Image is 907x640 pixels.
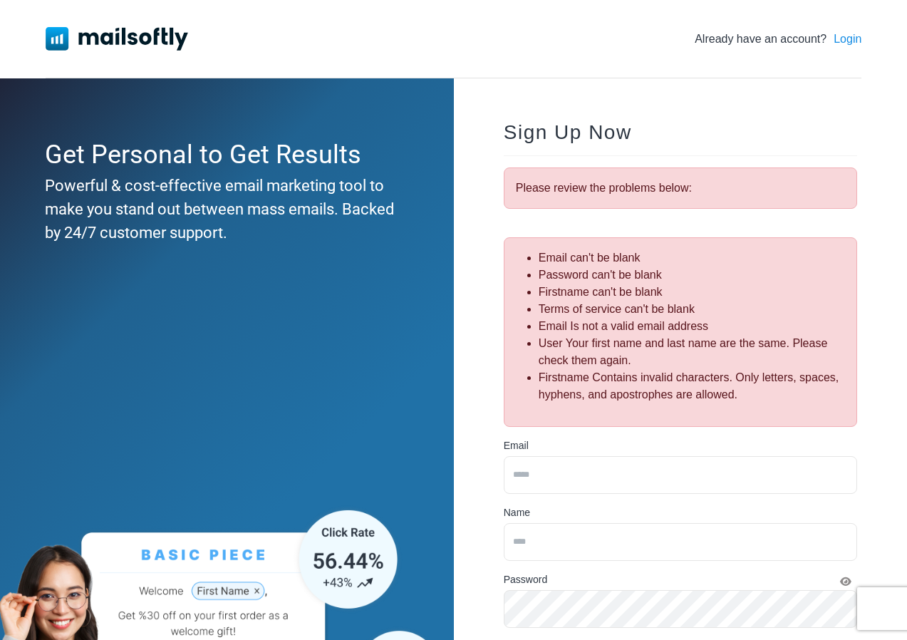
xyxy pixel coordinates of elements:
label: Email [504,438,529,453]
label: Password [504,572,547,587]
i: Show Password [840,577,851,587]
div: Get Personal to Get Results [45,135,402,174]
div: Please review the problems below: [504,167,857,209]
li: Firstname Contains invalid characters. Only letters, spaces, hyphens, and apostrophes are allowed. [539,369,845,403]
li: Email can't be blank [539,249,845,267]
div: Already have an account? [695,31,861,48]
label: Name [504,505,530,520]
li: Email Is not a valid email address [539,318,845,335]
li: Password can't be blank [539,267,845,284]
li: Terms of service can't be blank [539,301,845,318]
a: Login [834,31,861,48]
img: Mailsoftly [46,27,188,50]
span: Sign Up Now [504,121,632,143]
li: User Your first name and last name are the same. Please check them again. [539,335,845,369]
li: Firstname can't be blank [539,284,845,301]
div: Powerful & cost-effective email marketing tool to make you stand out between mass emails. Backed ... [45,174,402,244]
